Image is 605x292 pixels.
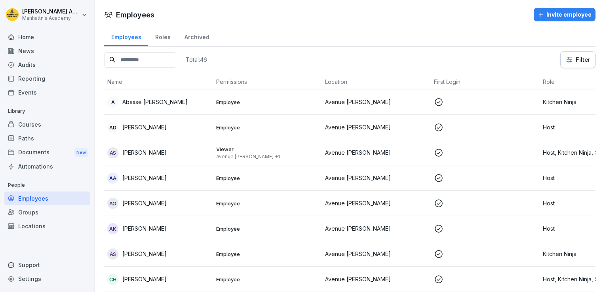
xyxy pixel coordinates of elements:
p: Employee [216,276,319,283]
div: AA [107,173,118,184]
a: Automations [4,159,90,173]
p: Employee [216,250,319,258]
p: Employee [216,124,319,131]
p: Avenue [PERSON_NAME] [325,98,428,106]
p: [PERSON_NAME] [122,174,167,182]
p: Avenue [PERSON_NAME] [325,250,428,258]
a: Courses [4,118,90,131]
p: Viewer [216,146,319,153]
p: [PERSON_NAME] [122,148,167,157]
p: [PERSON_NAME] [122,199,167,207]
p: [PERSON_NAME] [122,275,167,283]
div: Invite employee [538,10,592,19]
p: [PERSON_NAME] [122,250,167,258]
p: Avenue [PERSON_NAME] [325,123,428,131]
p: Employee [216,99,319,106]
p: Abasse [PERSON_NAME] [122,98,188,106]
p: Avenue [PERSON_NAME] [325,224,428,233]
a: Archived [177,26,216,46]
th: Name [104,74,213,89]
p: People [4,179,90,192]
div: AS [107,147,118,158]
th: Location [322,74,431,89]
p: [PERSON_NAME] [122,123,167,131]
p: Avenue [PERSON_NAME] [325,148,428,157]
a: Audits [4,58,90,72]
div: Support [4,258,90,272]
a: Home [4,30,90,44]
a: Employees [104,26,148,46]
p: Employee [216,174,319,182]
div: Documents [4,145,90,160]
p: Employee [216,200,319,207]
p: [PERSON_NAME] Admin [22,8,80,15]
a: Paths [4,131,90,145]
a: DocumentsNew [4,145,90,160]
div: AD [107,122,118,133]
a: Roles [148,26,177,46]
div: CH [107,274,118,285]
a: Groups [4,205,90,219]
a: Settings [4,272,90,286]
a: Locations [4,219,90,233]
th: Permissions [213,74,322,89]
p: Manhattn's Academy [22,15,80,21]
a: Events [4,85,90,99]
div: AS [107,248,118,260]
div: New [74,148,88,157]
th: First Login [431,74,540,89]
div: AO [107,198,118,209]
button: Invite employee [534,8,595,21]
h1: Employees [116,9,154,20]
button: Filter [561,52,595,68]
p: Total: 46 [186,56,207,63]
p: Avenue [PERSON_NAME] [325,174,428,182]
a: Employees [4,192,90,205]
p: Avenue [PERSON_NAME] +1 [216,154,319,160]
a: News [4,44,90,58]
p: Avenue [PERSON_NAME] [325,199,428,207]
p: Employee [216,225,319,232]
p: [PERSON_NAME] [122,224,167,233]
a: Reporting [4,72,90,85]
div: A [107,97,118,108]
p: Avenue [PERSON_NAME] [325,275,428,283]
div: ak [107,223,118,234]
div: Filter [565,56,590,64]
p: Library [4,105,90,118]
